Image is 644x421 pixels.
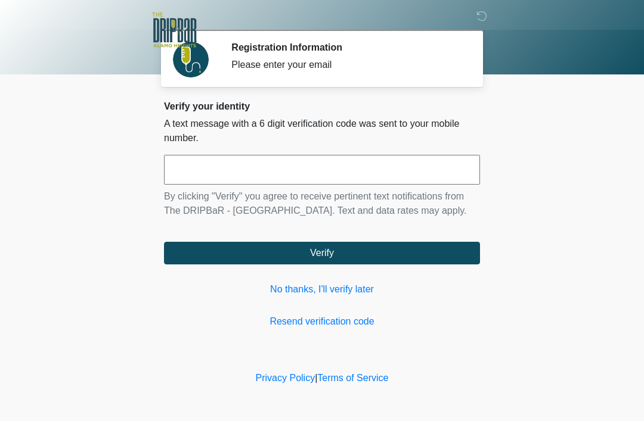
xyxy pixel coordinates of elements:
a: Privacy Policy [256,373,315,383]
img: The DRIPBaR - Alamo Heights Logo [152,9,197,51]
p: A text message with a 6 digit verification code was sent to your mobile number. [164,117,480,145]
a: No thanks, I'll verify later [164,282,480,297]
p: By clicking "Verify" you agree to receive pertinent text notifications from The DRIPBaR - [GEOGRA... [164,189,480,218]
a: | [315,373,317,383]
h2: Verify your identity [164,101,480,112]
a: Resend verification code [164,314,480,329]
div: Please enter your email [231,58,462,72]
a: Terms of Service [317,373,388,383]
button: Verify [164,242,480,264]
